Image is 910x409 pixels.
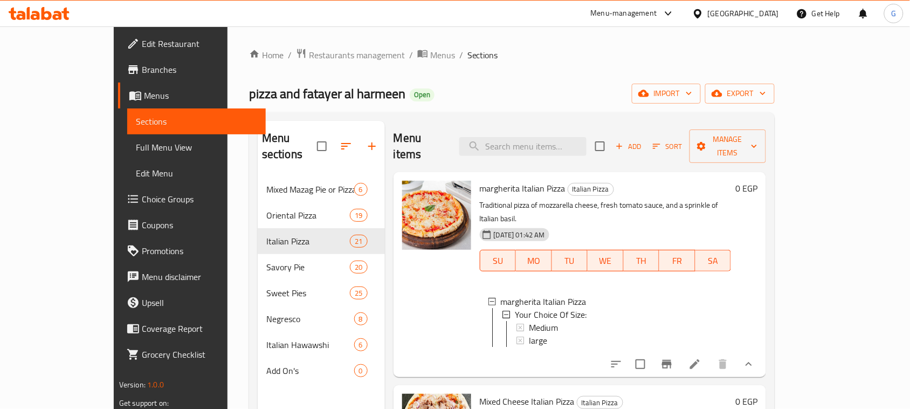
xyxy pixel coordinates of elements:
button: SU [480,250,516,271]
div: items [350,261,367,274]
span: Sections [467,49,498,62]
span: TU [556,253,584,269]
h2: Menu items [394,130,446,162]
svg: Show Choices [742,358,755,371]
span: Coverage Report [142,322,257,335]
div: Negresco [266,312,354,325]
div: items [350,235,367,248]
span: Promotions [142,244,257,257]
span: Oriental Pizza [266,209,350,222]
span: 0 [355,366,367,376]
a: Grocery Checklist [118,342,266,367]
span: Choice Groups [142,193,257,206]
span: Select to update [629,353,652,376]
div: Open [410,88,435,101]
button: Sort [650,138,685,155]
nav: Menu sections [258,172,385,388]
span: Menus [144,89,257,102]
div: items [354,312,368,325]
span: 25 [350,288,367,298]
span: Savory Pie [266,261,350,274]
li: / [409,49,413,62]
span: Sweet Pies [266,287,350,299]
div: Menu-management [591,7,657,20]
button: Manage items [690,129,766,163]
div: items [350,287,367,299]
a: Edit Menu [127,160,266,186]
h6: 0 EGP [735,394,757,409]
span: large [529,334,547,347]
span: Add [614,140,643,153]
a: Branches [118,57,266,83]
span: Italian Pizza [266,235,350,248]
div: items [354,364,368,377]
span: Italian Pizza [577,397,623,409]
a: Menus [118,83,266,108]
span: Add item [611,138,646,155]
input: search [459,137,587,156]
span: 1.0.0 [147,378,164,392]
span: Italian Hawawshi [266,338,354,351]
span: Edit Menu [136,167,257,180]
span: Select all sections [311,135,333,158]
button: Add section [359,133,385,159]
span: Menus [430,49,455,62]
a: Choice Groups [118,186,266,212]
div: Mixed Mazag Pie or Pizza6 [258,176,385,202]
span: export [714,87,766,100]
button: WE [588,250,624,271]
span: TH [628,253,656,269]
button: export [705,84,775,104]
button: TH [624,250,660,271]
span: Manage items [698,133,757,160]
div: items [350,209,367,222]
button: TU [552,250,588,271]
span: Sort [653,140,682,153]
a: Coverage Report [118,316,266,342]
span: Add On's [266,364,354,377]
span: 19 [350,210,367,221]
div: Italian Hawawshi6 [258,332,385,358]
button: import [632,84,701,104]
span: Your Choice Of Size: [515,308,587,321]
button: sort-choices [603,351,629,377]
div: Italian Pizza [568,183,614,196]
div: Savory Pie20 [258,254,385,280]
span: pizza and fatayer al harmeen [249,81,405,106]
span: Coupons [142,219,257,231]
span: 6 [355,340,367,350]
span: G [891,8,896,19]
a: Home [249,49,284,62]
span: Version: [119,378,146,392]
img: margherita Italian Pizza [402,181,471,250]
span: margherita Italian Pizza [501,295,587,308]
button: Branch-specific-item [654,351,680,377]
button: Add [611,138,646,155]
span: MO [520,253,548,269]
button: FR [659,250,695,271]
li: / [459,49,463,62]
a: Promotions [118,238,266,264]
div: items [354,338,368,351]
button: show more [736,351,762,377]
span: import [640,87,692,100]
h6: 0 EGP [735,181,757,196]
span: FR [664,253,691,269]
p: Traditional pizza of mozzarella cheese, fresh tomato sauce, and a sprinkle of Italian basil. [480,199,731,226]
span: Grocery Checklist [142,348,257,361]
a: Edit menu item [688,358,701,371]
button: SA [695,250,732,271]
span: margherita Italian Pizza [480,180,566,196]
a: Edit Restaurant [118,31,266,57]
span: Mixed Mazag Pie or Pizza [266,183,354,196]
span: SA [700,253,727,269]
span: Sort items [646,138,690,155]
span: [DATE] 01:42 AM [490,230,549,240]
span: Edit Restaurant [142,37,257,50]
span: WE [592,253,619,269]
